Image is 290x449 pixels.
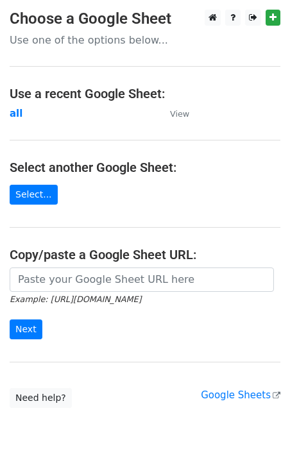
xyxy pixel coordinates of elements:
small: View [170,109,189,119]
h4: Copy/paste a Google Sheet URL: [10,247,280,262]
input: Next [10,319,42,339]
a: Select... [10,185,58,205]
h4: Select another Google Sheet: [10,160,280,175]
a: all [10,108,22,119]
a: Google Sheets [201,389,280,401]
p: Use one of the options below... [10,33,280,47]
a: Need help? [10,388,72,408]
small: Example: [URL][DOMAIN_NAME] [10,294,141,304]
input: Paste your Google Sheet URL here [10,267,274,292]
h4: Use a recent Google Sheet: [10,86,280,101]
h3: Choose a Google Sheet [10,10,280,28]
a: View [157,108,189,119]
